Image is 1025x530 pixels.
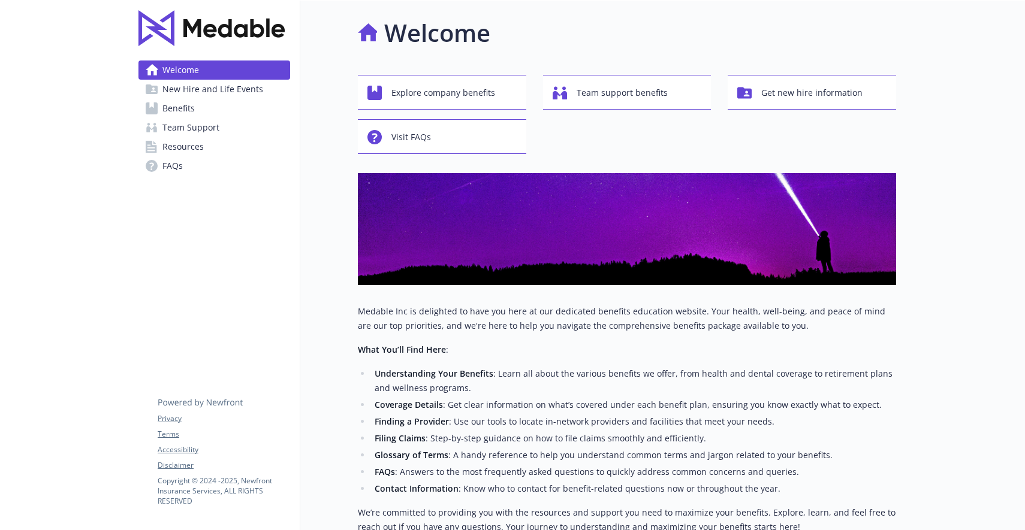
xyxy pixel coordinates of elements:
[375,399,443,410] strong: Coverage Details
[138,137,290,156] a: Resources
[371,448,896,462] li: : A handy reference to help you understand common terms and jargon related to your benefits.
[358,75,526,110] button: Explore company benefits
[375,483,459,494] strong: Contact Information
[358,173,896,285] img: overview page banner
[371,367,896,395] li: : Learn all about the various benefits we offer, from health and dental coverage to retirement pl...
[375,432,426,444] strong: Filing Claims
[375,368,493,379] strong: Understanding Your Benefits
[138,99,290,118] a: Benefits
[728,75,896,110] button: Get new hire information
[162,137,204,156] span: Resources
[138,60,290,80] a: Welcome
[371,414,896,429] li: : Use our tools to locate in-network providers and facilities that meet your needs.
[577,81,668,104] span: Team support benefits
[384,15,490,51] h1: Welcome
[162,99,195,118] span: Benefits
[162,80,263,99] span: New Hire and Life Events
[371,465,896,479] li: : Answers to the most frequently asked questions to quickly address common concerns and queries.
[158,476,290,506] p: Copyright © 2024 - 2025 , Newfront Insurance Services, ALL RIGHTS RESERVED
[162,60,199,80] span: Welcome
[375,449,448,461] strong: Glossary of Terms
[358,344,446,355] strong: What You’ll Find Here
[543,75,712,110] button: Team support benefits
[158,460,290,471] a: Disclaimer
[358,119,526,154] button: Visit FAQs
[371,431,896,446] li: : Step-by-step guidance on how to file claims smoothly and efficiently.
[358,304,896,333] p: Medable Inc is delighted to have you here at our dedicated benefits education website. Your healt...
[371,398,896,412] li: : Get clear information on what’s covered under each benefit plan, ensuring you know exactly what...
[761,81,863,104] span: Get new hire information
[391,81,495,104] span: Explore company benefits
[375,466,395,477] strong: FAQs
[138,118,290,137] a: Team Support
[162,156,183,175] span: FAQs
[158,444,290,455] a: Accessibility
[158,429,290,440] a: Terms
[138,156,290,175] a: FAQs
[358,343,896,357] p: :
[375,416,449,427] strong: Finding a Provider
[138,80,290,99] a: New Hire and Life Events
[158,413,290,424] a: Privacy
[162,118,219,137] span: Team Support
[371,481,896,496] li: : Know who to contact for benefit-related questions now or throughout the year.
[391,126,431,149] span: Visit FAQs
